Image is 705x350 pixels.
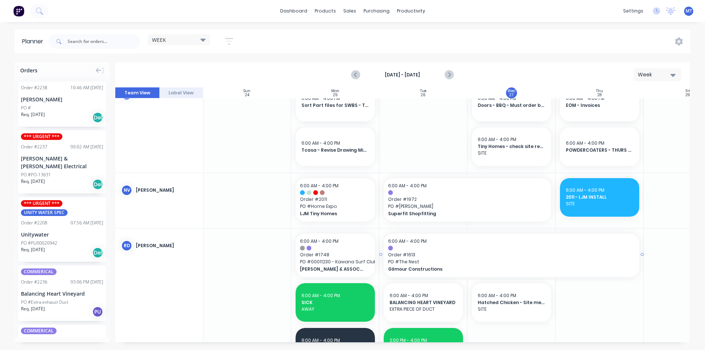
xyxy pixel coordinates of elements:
[92,247,103,258] div: Del
[566,201,633,207] span: SITE
[300,252,370,258] span: Order # 1748
[366,72,439,78] strong: [DATE] - [DATE]
[509,93,513,97] div: 27
[21,240,57,246] div: PO #PU00020942
[388,203,547,210] span: PO # [PERSON_NAME]
[388,238,427,244] span: 6:00 AM - 4:00 PM
[390,306,457,313] span: EXTRA PIECE OF DUCT
[333,93,337,97] div: 25
[70,144,103,150] div: 09:02 AM [DATE]
[121,240,132,251] div: RD
[300,203,370,210] span: PO # Home Expo
[388,266,610,273] span: Gilmour Constructions
[300,210,364,217] span: LJM Tiny Homes
[22,37,47,46] div: Planner
[596,89,603,93] div: Thu
[21,220,47,226] div: Order # 2208
[70,279,103,285] div: 03:06 PM [DATE]
[21,144,47,150] div: Order # 2237
[478,150,545,156] span: SITE
[21,95,103,103] div: [PERSON_NAME]
[388,252,635,258] span: Order # 1613
[70,220,103,226] div: 07:56 AM [DATE]
[634,68,681,81] button: Week
[300,196,370,203] span: Order # 2011
[20,66,37,74] span: Orders
[21,209,68,216] span: UNITY WATER SPEC
[70,84,103,91] div: 10:46 AM [DATE]
[92,179,103,190] div: Del
[421,93,426,97] div: 26
[300,238,339,244] span: 6:00 AM - 4:00 PM
[566,140,604,146] span: 6:00 AM - 4:00 PM
[300,183,339,189] span: 6:00 AM - 4:00 PM
[21,178,45,185] span: Req. [DATE]
[300,266,364,273] span: [PERSON_NAME] & ASSOCIATES
[136,187,197,194] div: [PERSON_NAME]
[21,231,103,238] div: Unitywater
[13,6,24,17] img: Factory
[301,147,369,154] span: Tcasa - Revise Drawing Microwave LEFT
[21,328,57,334] span: COMMERICAL
[638,71,672,79] div: Week
[393,6,429,17] div: productivity
[21,84,47,91] div: Order # 2238
[390,299,457,306] span: BALANCING HEART VINEYARD
[276,6,311,17] a: dashboard
[21,279,47,285] div: Order # 2236
[159,87,203,98] button: Label View
[301,337,340,343] span: 6:00 AM - 4:00 PM
[243,89,250,93] div: Sun
[566,147,633,154] span: POWDERCOATERS - THURS MORNING
[478,136,516,142] span: 6:00 AM - 4:00 PM
[21,268,57,275] span: COMMERICAL
[566,194,633,201] span: 2011 - LJM INSTALL
[478,292,516,299] span: 6:00 AM - 4:00 PM
[388,183,427,189] span: 6:00 AM - 4:00 PM
[21,246,45,253] span: Req. [DATE]
[245,93,249,97] div: 24
[21,111,45,118] span: Req. [DATE]
[115,87,159,98] button: Team View
[388,259,635,265] span: PO # The Nest
[301,292,340,299] span: 6:00 AM - 4:00 PM
[92,306,103,317] div: PU
[388,196,547,203] span: Order # 1972
[420,89,426,93] div: Tue
[388,210,531,217] span: Superfit Shopfitting
[478,299,545,306] span: Hatched Chicken - Site measure
[390,337,427,343] span: 2:00 PM - 4:00 PM
[478,306,545,313] span: SITE
[686,89,690,93] div: Fri
[507,89,516,93] div: Wed
[686,93,690,97] div: 29
[21,155,103,170] div: [PERSON_NAME] & [PERSON_NAME] Electrical
[301,306,369,313] span: AWAY
[390,292,428,299] span: 6:00 AM - 4:00 PM
[360,6,393,17] div: purchasing
[597,93,601,97] div: 28
[478,143,545,150] span: Tiny Homes - check site ready for install
[686,8,692,14] span: MT
[300,259,370,265] span: PO # 00011230 - Kawana Surf Club
[68,34,140,49] input: Search for orders...
[619,6,647,17] div: settings
[331,89,339,93] div: Mon
[21,172,51,178] div: PO #PO-13631
[566,187,604,193] span: 6:00 AM - 4:00 PM
[21,290,103,297] div: Balancing Heart Vineyard
[21,306,45,312] span: Req. [DATE]
[136,242,197,249] div: [PERSON_NAME]
[311,6,340,17] div: products
[340,6,360,17] div: sales
[301,140,340,146] span: 6:00 AM - 4:00 PM
[21,105,31,111] div: PO #
[121,185,132,196] div: NV
[21,299,68,306] div: PO #Extra exhaust Duct
[301,299,369,306] span: SICK
[152,36,166,44] span: WEEK
[92,112,103,123] div: Del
